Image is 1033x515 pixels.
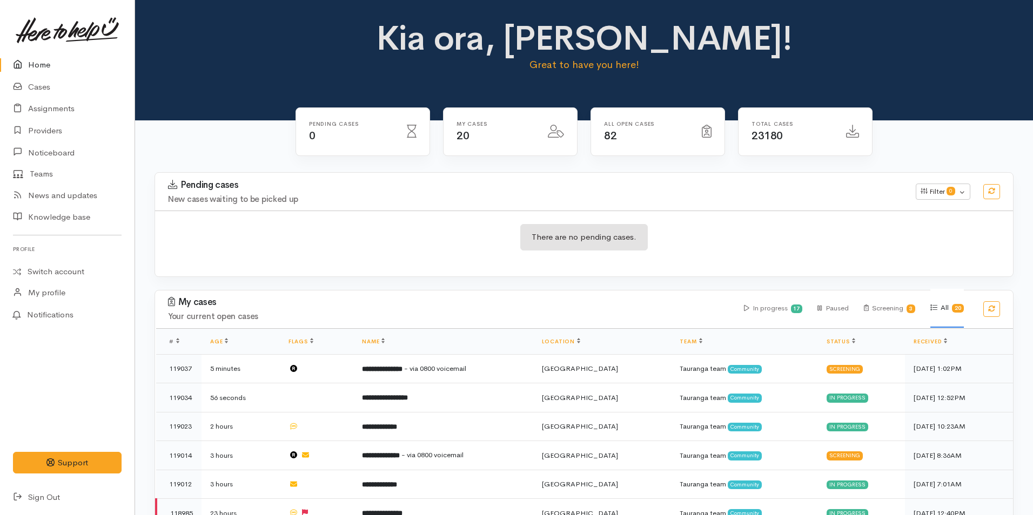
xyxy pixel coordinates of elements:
[671,383,818,412] td: Tauranga team
[827,365,863,374] div: Screening
[289,338,313,345] a: Flags
[864,289,916,328] div: Screening
[309,121,394,127] h6: Pending cases
[210,338,228,345] a: Age
[168,180,903,191] h3: Pending cases
[947,187,955,195] span: 0
[13,452,122,474] button: Support
[905,412,1013,441] td: [DATE] 10:23AM
[156,383,202,412] td: 119034
[542,451,618,460] span: [GEOGRAPHIC_DATA]
[916,184,970,200] button: Filter0
[909,305,913,312] b: 3
[752,129,783,143] span: 23180
[542,479,618,489] span: [GEOGRAPHIC_DATA]
[728,480,762,489] span: Community
[520,224,648,250] div: There are no pending cases.
[202,470,280,499] td: 3 hours
[827,423,868,431] div: In progress
[905,354,1013,383] td: [DATE] 1:02PM
[827,480,868,489] div: In progress
[542,393,618,402] span: [GEOGRAPHIC_DATA]
[744,289,803,328] div: In progress
[905,470,1013,499] td: [DATE] 7:01AM
[905,441,1013,470] td: [DATE] 8:36AM
[905,383,1013,412] td: [DATE] 12:52PM
[373,57,796,72] p: Great to have you here!
[752,121,833,127] h6: Total cases
[373,19,796,57] h1: Kia ora, [PERSON_NAME]!
[914,338,947,345] a: Received
[827,451,863,460] div: Screening
[793,305,800,312] b: 17
[156,441,202,470] td: 119014
[604,121,689,127] h6: All Open cases
[202,383,280,412] td: 56 seconds
[728,365,762,374] span: Community
[457,121,535,127] h6: My cases
[542,338,580,345] a: Location
[13,242,122,256] h6: Profile
[604,129,616,143] span: 82
[728,451,762,460] span: Community
[457,129,469,143] span: 20
[156,354,202,383] td: 119037
[728,394,762,402] span: Community
[404,364,466,373] span: - via 0800 voicemail
[542,422,618,431] span: [GEOGRAPHIC_DATA]
[168,312,731,321] h4: Your current open cases
[202,441,280,470] td: 3 hours
[817,289,848,328] div: Paused
[671,412,818,441] td: Tauranga team
[156,412,202,441] td: 119023
[169,338,179,345] span: #
[309,129,316,143] span: 0
[728,423,762,431] span: Community
[401,450,464,459] span: - via 0800 voicemail
[680,338,702,345] a: Team
[955,304,961,311] b: 20
[671,354,818,383] td: Tauranga team
[168,297,731,308] h3: My cases
[156,470,202,499] td: 119012
[671,441,818,470] td: Tauranga team
[202,354,280,383] td: 5 minutes
[671,470,818,499] td: Tauranga team
[202,412,280,441] td: 2 hours
[827,338,855,345] a: Status
[542,364,618,373] span: [GEOGRAPHIC_DATA]
[362,338,385,345] a: Name
[930,289,964,328] div: All
[827,394,868,402] div: In progress
[168,195,903,204] h4: New cases waiting to be picked up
